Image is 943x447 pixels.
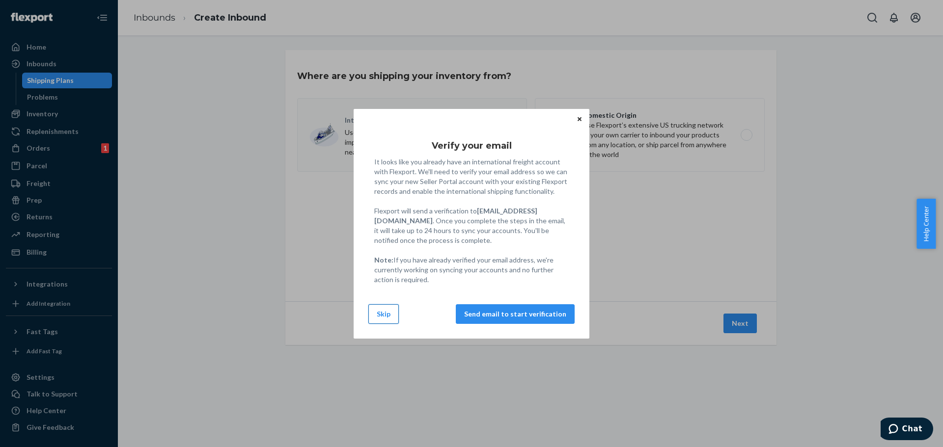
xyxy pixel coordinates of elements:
[22,7,42,16] span: Chat
[374,157,569,285] p: It looks like you already have an international freight account with Flexport. We'll need to veri...
[456,304,575,324] button: Send email to start verification
[368,304,399,324] button: Skip
[374,256,393,264] strong: Note:
[575,114,584,125] button: Close
[432,139,512,152] h3: Verify your email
